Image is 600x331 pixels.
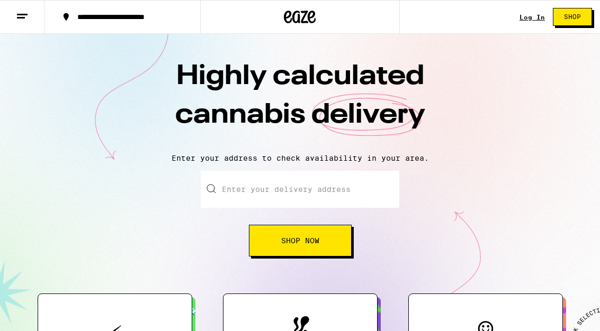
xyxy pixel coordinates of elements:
button: Shop Now [249,225,352,256]
a: Log In [520,14,545,21]
p: Enter your address to check availability in your area. [11,154,589,162]
a: Shop [545,8,600,26]
button: Shop [553,8,592,26]
span: Shop Now [281,237,319,244]
input: Enter your delivery address [201,171,399,208]
h1: Highly calculated cannabis delivery [115,58,486,145]
span: Shop [564,14,581,20]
